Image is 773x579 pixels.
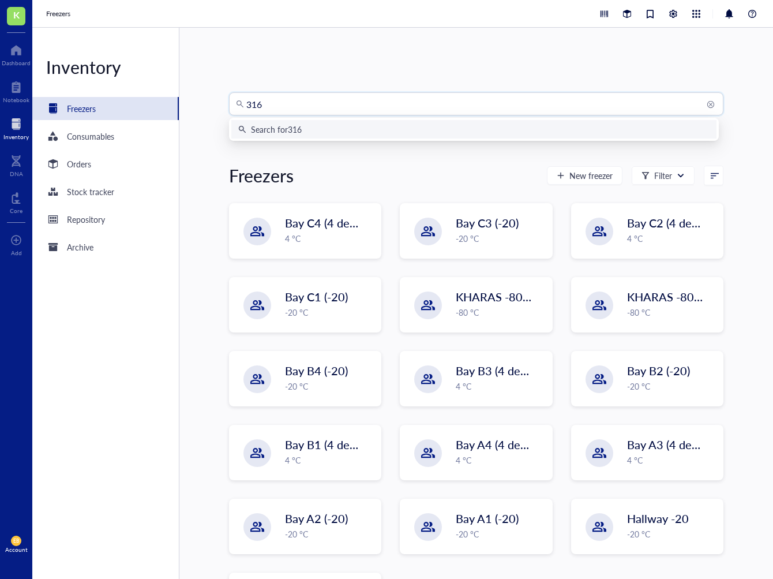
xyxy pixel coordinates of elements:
span: Bay A4 (4 degree) [456,436,546,453]
div: -20 °C [285,380,374,393]
div: Freezers [229,164,294,187]
div: Repository [67,213,105,226]
div: 4 °C [627,232,716,245]
span: Bay C2 (4 degree) [627,215,717,231]
div: Dashboard [2,59,31,66]
span: KHARAS -80 #1 [627,289,711,305]
span: Bay B3 (4 degree) [456,363,546,379]
div: 4 °C [285,232,374,245]
div: 4 °C [456,380,545,393]
div: 4 °C [456,454,545,466]
div: Search for 316 [251,123,302,136]
a: Archive [32,236,179,259]
div: -20 °C [285,306,374,319]
div: Notebook [3,96,29,103]
span: New freezer [569,171,613,180]
div: -20 °C [627,380,716,393]
div: -80 °C [627,306,716,319]
span: Bay C3 (-20) [456,215,519,231]
div: -20 °C [456,232,545,245]
div: Filter [654,169,672,182]
a: Stock tracker [32,180,179,203]
div: Stock tracker [67,185,114,198]
button: New freezer [547,166,622,185]
span: Bay B1 (4 degree) [285,436,375,453]
span: Bay C4 (4 degree) [285,215,375,231]
a: Notebook [3,78,29,103]
div: Inventory [3,133,29,140]
div: DNA [10,170,23,177]
a: Orders [32,152,179,175]
span: Bay C1 (-20) [285,289,348,305]
a: Consumables [32,125,179,148]
div: -20 °C [627,528,716,540]
div: Freezers [67,102,96,115]
div: Orders [67,158,91,170]
span: Bay A1 (-20) [456,510,519,526]
span: Bay B2 (-20) [627,363,690,379]
a: Freezers [32,97,179,120]
div: Inventory [32,55,179,79]
a: Inventory [3,115,29,140]
div: Core [10,207,22,214]
div: -80 °C [456,306,545,319]
a: Dashboard [2,41,31,66]
span: Bay B4 (-20) [285,363,348,379]
span: K [13,8,20,22]
div: Consumables [67,130,114,143]
span: KHARAS -80 #2 [456,289,539,305]
span: Hallway -20 [627,510,689,526]
div: -20 °C [285,528,374,540]
a: DNA [10,152,23,177]
div: -20 °C [456,528,545,540]
div: 4 °C [627,454,716,466]
span: Bay A3 (4 degree) [627,436,717,453]
span: Bay A2 (-20) [285,510,348,526]
a: Core [10,189,22,214]
a: Repository [32,208,179,231]
a: Freezers [46,8,73,20]
span: EB [13,538,19,544]
div: Archive [67,241,93,253]
div: Account [5,546,28,553]
div: 4 °C [285,454,374,466]
div: Add [11,249,22,256]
